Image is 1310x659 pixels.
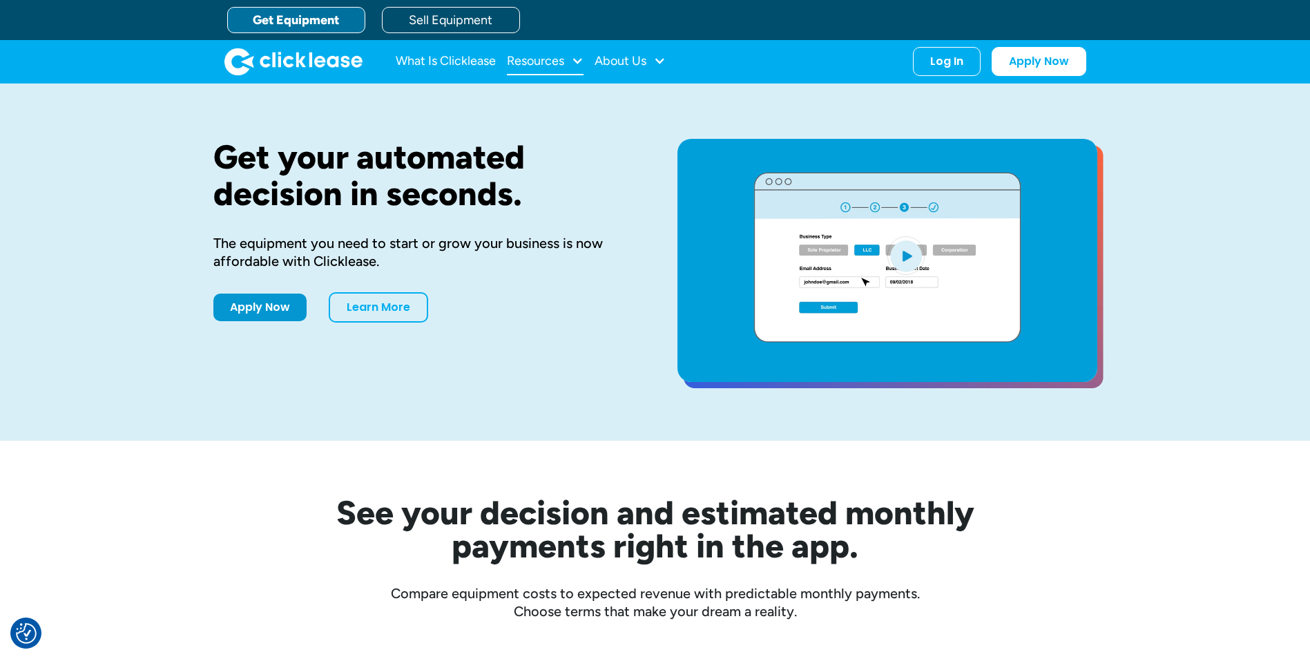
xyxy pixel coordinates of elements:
[930,55,963,68] div: Log In
[213,584,1097,620] div: Compare equipment costs to expected revenue with predictable monthly payments. Choose terms that ...
[677,139,1097,382] a: open lightbox
[396,48,496,75] a: What Is Clicklease
[507,48,584,75] div: Resources
[382,7,520,33] a: Sell Equipment
[227,7,365,33] a: Get Equipment
[224,48,363,75] img: Clicklease logo
[887,236,925,275] img: Blue play button logo on a light blue circular background
[992,47,1086,76] a: Apply Now
[269,496,1042,562] h2: See your decision and estimated monthly payments right in the app.
[16,623,37,644] button: Consent Preferences
[595,48,666,75] div: About Us
[213,294,307,321] a: Apply Now
[16,623,37,644] img: Revisit consent button
[329,292,428,323] a: Learn More
[213,234,633,270] div: The equipment you need to start or grow your business is now affordable with Clicklease.
[213,139,633,212] h1: Get your automated decision in seconds.
[224,48,363,75] a: home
